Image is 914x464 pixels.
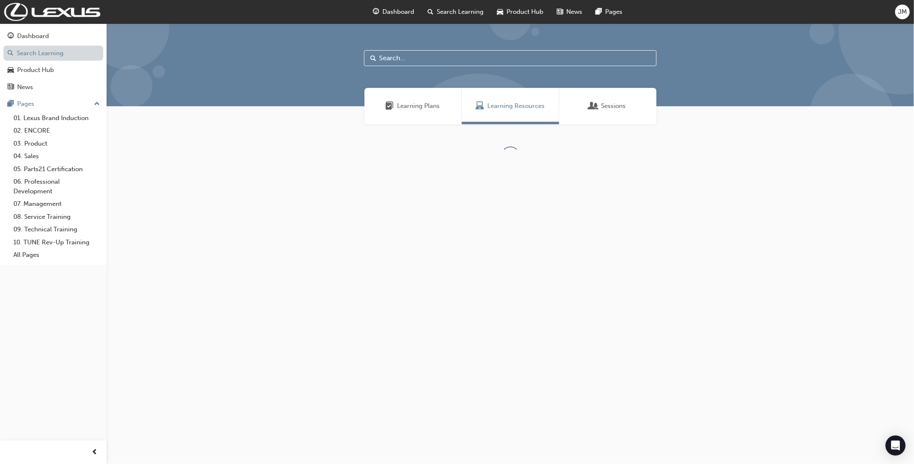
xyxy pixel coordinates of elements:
[3,96,103,112] button: Pages
[462,88,559,124] a: Learning ResourcesLearning Resources
[367,3,421,21] a: guage-iconDashboard
[606,7,623,17] span: Pages
[17,82,33,92] div: News
[383,7,415,17] span: Dashboard
[10,210,103,223] a: 08. Service Training
[550,3,589,21] a: news-iconNews
[10,249,103,261] a: All Pages
[507,7,544,17] span: Product Hub
[8,67,14,74] span: car-icon
[497,7,504,17] span: car-icon
[10,163,103,176] a: 05. Parts21 Certification
[428,7,434,17] span: search-icon
[10,223,103,236] a: 09. Technical Training
[8,33,14,40] span: guage-icon
[487,101,545,111] span: Learning Resources
[17,65,54,75] div: Product Hub
[386,101,394,111] span: Learning Plans
[437,7,484,17] span: Search Learning
[10,112,103,125] a: 01. Lexus Brand Induction
[3,62,103,78] a: Product Hub
[10,236,103,249] a: 10. TUNE Rev-Up Training
[476,101,484,111] span: Learning Resources
[4,3,100,21] img: Trak
[373,7,379,17] span: guage-icon
[557,7,563,17] span: news-icon
[3,79,103,95] a: News
[567,7,583,17] span: News
[601,101,626,111] span: Sessions
[8,100,14,108] span: pages-icon
[397,101,440,111] span: Learning Plans
[559,88,657,124] a: SessionsSessions
[421,3,491,21] a: search-iconSearch Learning
[596,7,602,17] span: pages-icon
[94,99,100,110] span: up-icon
[17,31,49,41] div: Dashboard
[364,50,657,66] input: Search...
[3,28,103,44] a: Dashboard
[370,54,376,63] span: Search
[10,197,103,210] a: 07. Management
[886,436,906,456] div: Open Intercom Messenger
[10,150,103,163] a: 04. Sales
[895,5,910,19] button: JM
[3,27,103,96] button: DashboardSearch LearningProduct HubNews
[8,84,14,91] span: news-icon
[898,7,907,17] span: JM
[589,3,629,21] a: pages-iconPages
[17,99,34,109] div: Pages
[8,50,13,57] span: search-icon
[3,46,103,61] a: Search Learning
[10,175,103,197] a: 06. Professional Development
[10,137,103,150] a: 03. Product
[364,88,462,124] a: Learning PlansLearning Plans
[590,101,598,111] span: Sessions
[491,3,550,21] a: car-iconProduct Hub
[10,124,103,137] a: 02. ENCORE
[92,447,98,458] span: prev-icon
